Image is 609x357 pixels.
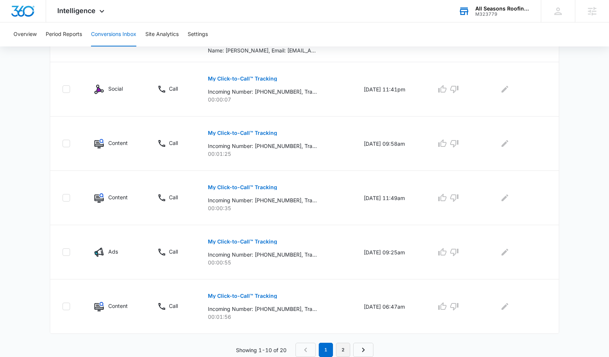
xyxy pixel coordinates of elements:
[336,343,350,357] a: Page 2
[499,83,511,95] button: Edit Comments
[208,130,277,136] p: My Click-to-Call™ Tracking
[208,239,277,244] p: My Click-to-Call™ Tracking
[188,22,208,46] button: Settings
[169,302,178,310] p: Call
[169,248,178,255] p: Call
[355,171,428,225] td: [DATE] 11:49am
[355,117,428,171] td: [DATE] 09:58am
[208,313,345,321] p: 00:01:56
[296,343,373,357] nav: Pagination
[208,150,345,158] p: 00:01:25
[499,137,511,149] button: Edit Comments
[319,343,333,357] em: 1
[499,246,511,258] button: Edit Comments
[13,22,37,46] button: Overview
[57,7,96,15] span: Intelligence
[145,22,179,46] button: Site Analytics
[208,233,277,251] button: My Click-to-Call™ Tracking
[208,196,317,204] p: Incoming Number: [PHONE_NUMBER], Tracking Number: [PHONE_NUMBER], Ring To: [PHONE_NUMBER], Caller...
[108,85,123,93] p: Social
[353,343,373,357] a: Next Page
[208,76,277,81] p: My Click-to-Call™ Tracking
[355,62,428,117] td: [DATE] 11:41pm
[108,193,128,201] p: Content
[208,204,345,212] p: 00:00:35
[208,96,345,103] p: 00:00:07
[208,46,317,54] p: Name: [PERSON_NAME], Email: [EMAIL_ADDRESS][DOMAIN_NAME], Phone: [PHONE_NUMBER], How can we help?...
[208,185,277,190] p: My Click-to-Call™ Tracking
[108,139,128,147] p: Content
[355,225,428,279] td: [DATE] 09:25am
[208,142,317,150] p: Incoming Number: [PHONE_NUMBER], Tracking Number: [PHONE_NUMBER], Ring To: [PHONE_NUMBER], Caller...
[208,305,317,313] p: Incoming Number: [PHONE_NUMBER], Tracking Number: [PHONE_NUMBER], Ring To: [PHONE_NUMBER], Caller...
[208,88,317,96] p: Incoming Number: [PHONE_NUMBER], Tracking Number: [PHONE_NUMBER], Ring To: [PHONE_NUMBER], Caller...
[475,12,530,17] div: account id
[208,287,277,305] button: My Click-to-Call™ Tracking
[208,258,345,266] p: 00:00:55
[499,192,511,204] button: Edit Comments
[108,302,128,310] p: Content
[475,6,530,12] div: account name
[208,70,277,88] button: My Click-to-Call™ Tracking
[169,139,178,147] p: Call
[208,124,277,142] button: My Click-to-Call™ Tracking
[169,193,178,201] p: Call
[499,300,511,312] button: Edit Comments
[355,279,428,334] td: [DATE] 06:47am
[208,293,277,299] p: My Click-to-Call™ Tracking
[91,22,136,46] button: Conversions Inbox
[108,248,118,255] p: Ads
[208,251,317,258] p: Incoming Number: [PHONE_NUMBER], Tracking Number: [PHONE_NUMBER], Ring To: [PHONE_NUMBER], Caller...
[236,346,287,354] p: Showing 1-10 of 20
[169,85,178,93] p: Call
[208,178,277,196] button: My Click-to-Call™ Tracking
[46,22,82,46] button: Period Reports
